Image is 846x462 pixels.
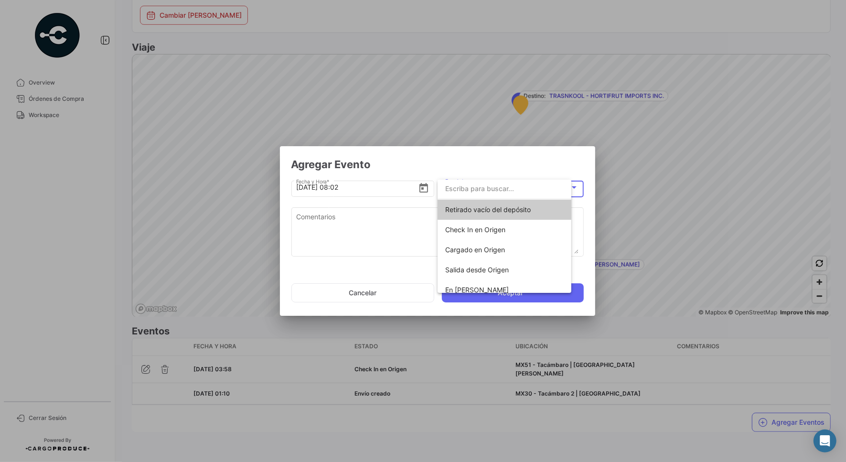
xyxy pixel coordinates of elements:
[438,179,571,199] input: dropdown search
[445,226,505,234] span: Check In en Origen
[445,205,531,214] span: Retirado vacío del depósito
[814,430,836,452] div: Abrir Intercom Messenger
[445,266,509,274] span: Salida desde Origen
[445,286,509,294] span: En tránsito a Parada
[445,246,505,254] span: Cargado en Origen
